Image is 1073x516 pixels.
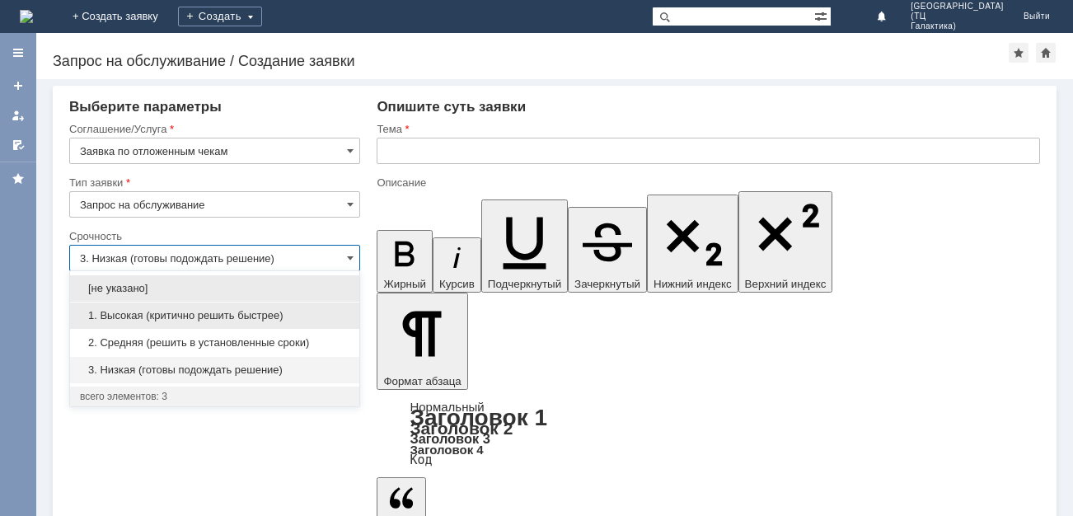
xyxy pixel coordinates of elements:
[377,293,467,390] button: Формат абзаца
[433,237,481,293] button: Курсив
[80,390,349,403] div: всего элементов: 3
[439,278,475,290] span: Курсив
[80,309,349,322] span: 1. Высокая (критично решить быстрее)
[377,124,1037,134] div: Тема
[377,99,526,115] span: Опишите суть заявки
[738,191,833,293] button: Верхний индекс
[69,177,357,188] div: Тип заявки
[80,364,349,377] span: 3. Низкая (готовы подождать решение)
[911,12,1004,21] span: (ТЦ
[53,53,1009,69] div: Запрос на обслуживание / Создание заявки
[488,278,561,290] span: Подчеркнутый
[410,419,513,438] a: Заголовок 2
[69,124,357,134] div: Соглашение/Услуга
[69,99,222,115] span: Выберите параметры
[20,10,33,23] a: Перейти на домашнюю страницу
[647,195,738,293] button: Нижний индекс
[481,199,568,293] button: Подчеркнутый
[377,230,433,293] button: Жирный
[911,21,1004,31] span: Галактика)
[178,7,262,26] div: Создать
[410,431,490,446] a: Заголовок 3
[1009,43,1028,63] div: Добавить в избранное
[383,278,426,290] span: Жирный
[69,231,357,242] div: Срочность
[568,207,647,293] button: Зачеркнутый
[1036,43,1056,63] div: Сделать домашней страницей
[5,73,31,99] a: Создать заявку
[377,177,1037,188] div: Описание
[410,443,483,457] a: Заголовок 4
[377,401,1040,466] div: Формат абзаца
[20,10,33,23] img: logo
[410,400,484,414] a: Нормальный
[5,132,31,158] a: Мои согласования
[383,375,461,387] span: Формат абзаца
[410,405,547,430] a: Заголовок 1
[911,2,1004,12] span: [GEOGRAPHIC_DATA]
[654,278,732,290] span: Нижний индекс
[80,282,349,295] span: [не указано]
[574,278,640,290] span: Зачеркнутый
[410,453,432,467] a: Код
[80,336,349,349] span: 2. Средняя (решить в установленные сроки)
[745,278,827,290] span: Верхний индекс
[5,102,31,129] a: Мои заявки
[814,7,831,23] span: Расширенный поиск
